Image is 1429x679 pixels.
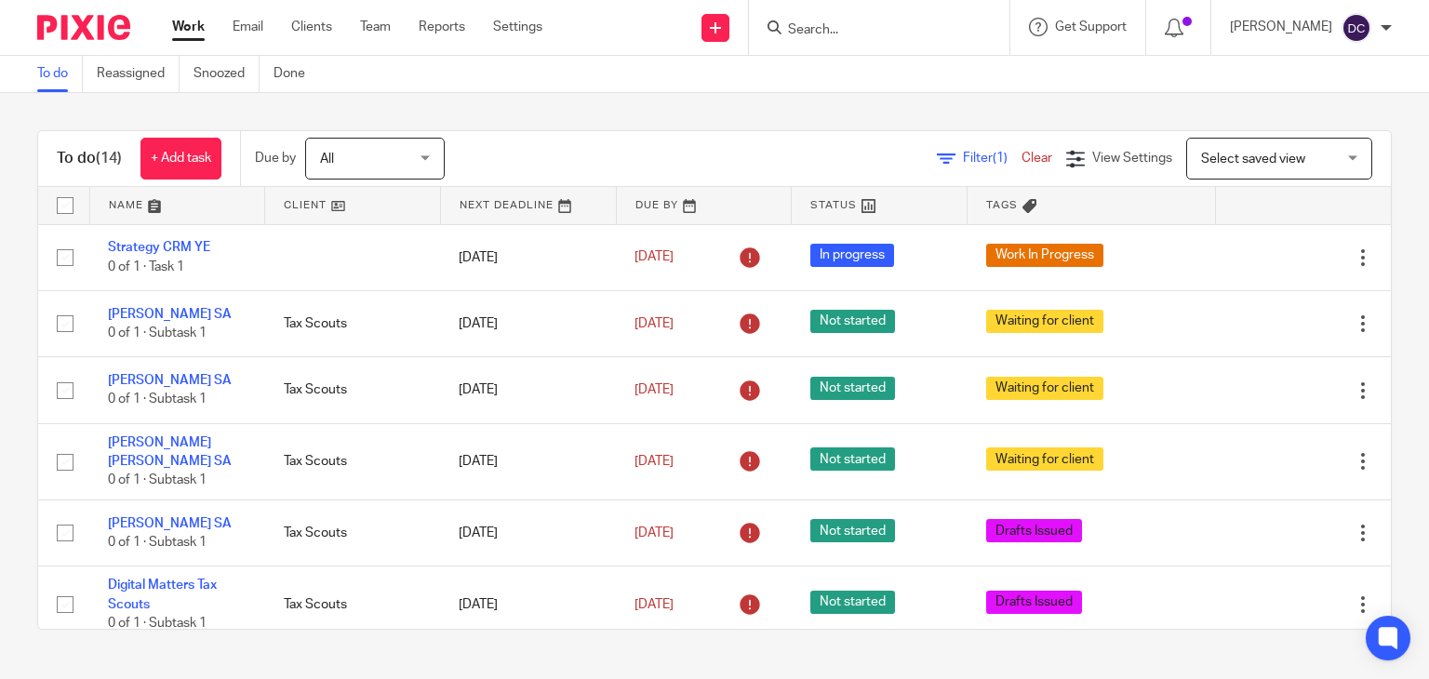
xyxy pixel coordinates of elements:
span: View Settings [1092,152,1172,165]
span: [DATE] [634,383,674,396]
span: [DATE] [634,598,674,611]
span: Not started [810,591,895,614]
a: [PERSON_NAME] SA [108,374,232,387]
span: 0 of 1 · Subtask 1 [108,326,207,339]
td: [DATE] [440,290,616,356]
td: [DATE] [440,357,616,423]
a: Clients [291,18,332,36]
span: Tags [986,200,1018,210]
a: Clear [1022,152,1052,165]
a: + Add task [140,138,221,180]
span: 0 of 1 · Task 1 [108,260,184,273]
span: [DATE] [634,317,674,330]
span: 0 of 1 · Subtask 1 [108,536,207,549]
span: Drafts Issued [986,591,1082,614]
span: Waiting for client [986,310,1103,333]
a: [PERSON_NAME] SA [108,308,232,321]
td: Tax Scouts [265,499,441,566]
span: Not started [810,310,895,333]
td: [DATE] [440,423,616,499]
a: Reports [419,18,465,36]
span: [DATE] [634,251,674,264]
input: Search [786,22,954,39]
span: Filter [963,152,1022,165]
a: [PERSON_NAME] [PERSON_NAME] SA [108,436,232,468]
a: Work [172,18,205,36]
td: [DATE] [440,566,616,643]
span: 0 of 1 · Subtask 1 [108,474,207,487]
span: Select saved view [1201,153,1305,166]
span: Drafts Issued [986,519,1082,542]
img: Pixie [37,15,130,40]
a: Strategy CRM YE [108,241,210,254]
span: Not started [810,447,895,471]
span: [DATE] [634,455,674,468]
a: Done [274,56,319,92]
td: Tax Scouts [265,357,441,423]
p: Due by [255,149,296,167]
a: Team [360,18,391,36]
td: Tax Scouts [265,290,441,356]
img: svg%3E [1342,13,1371,43]
a: Reassigned [97,56,180,92]
td: [DATE] [440,499,616,566]
span: (14) [96,151,122,166]
td: Tax Scouts [265,423,441,499]
span: Not started [810,519,895,542]
a: [PERSON_NAME] SA [108,517,232,530]
td: [DATE] [440,224,616,290]
span: All [320,153,334,166]
span: Waiting for client [986,447,1103,471]
a: Settings [493,18,542,36]
a: Snoozed [194,56,260,92]
a: To do [37,56,83,92]
span: Get Support [1055,20,1127,33]
span: Not started [810,377,895,400]
span: [DATE] [634,526,674,539]
span: 0 of 1 · Subtask 1 [108,617,207,630]
p: [PERSON_NAME] [1230,18,1332,36]
span: Waiting for client [986,377,1103,400]
span: (1) [993,152,1008,165]
span: In progress [810,244,894,267]
span: 0 of 1 · Subtask 1 [108,393,207,406]
span: Work In Progress [986,244,1103,267]
td: Tax Scouts [265,566,441,643]
h1: To do [57,149,122,168]
a: Email [233,18,263,36]
a: Digital Matters Tax Scouts [108,579,217,610]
